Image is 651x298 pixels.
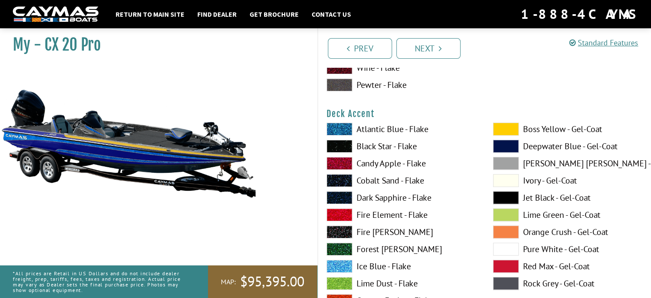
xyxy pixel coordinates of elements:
[493,243,642,256] label: Pure White - Gel-Coat
[493,260,642,273] label: Red Max - Gel-Coat
[327,243,476,256] label: Forest [PERSON_NAME]
[13,35,296,54] h1: My - CX 20 Pro
[327,174,476,187] label: Cobalt Sand - Flake
[327,61,476,74] label: Wine - Flake
[327,208,476,221] label: Fire Element - Flake
[493,123,642,135] label: Boss Yellow - Gel-Coat
[327,108,643,119] h4: Deck Accent
[307,9,355,20] a: Contact Us
[327,226,476,238] label: Fire [PERSON_NAME]
[493,174,642,187] label: Ivory - Gel-Coat
[245,9,303,20] a: Get Brochure
[493,226,642,238] label: Orange Crush - Gel-Coat
[327,123,476,135] label: Atlantic Blue - Flake
[327,191,476,204] label: Dark Sapphire - Flake
[327,78,476,91] label: Pewter - Flake
[327,157,476,170] label: Candy Apple - Flake
[493,277,642,290] label: Rock Grey - Gel-Coat
[193,9,241,20] a: Find Dealer
[208,265,317,298] a: MAP:$95,395.00
[569,38,638,48] a: Standard Features
[493,208,642,221] label: Lime Green - Gel-Coat
[327,140,476,153] label: Black Star - Flake
[327,277,476,290] label: Lime Dust - Flake
[111,9,189,20] a: Return to main site
[493,140,642,153] label: Deepwater Blue - Gel-Coat
[493,157,642,170] label: [PERSON_NAME] [PERSON_NAME] - Gel-Coat
[13,6,98,22] img: white-logo-c9c8dbefe5ff5ceceb0f0178aa75bf4bb51f6bca0971e226c86eb53dfe498488.png
[521,5,638,24] div: 1-888-4CAYMAS
[327,260,476,273] label: Ice Blue - Flake
[328,38,392,59] a: Prev
[221,277,236,286] span: MAP:
[396,38,461,59] a: Next
[240,273,304,291] span: $95,395.00
[13,266,189,298] p: *All prices are Retail in US Dollars and do not include dealer freight, prep, tariffs, fees, taxe...
[493,191,642,204] label: Jet Black - Gel-Coat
